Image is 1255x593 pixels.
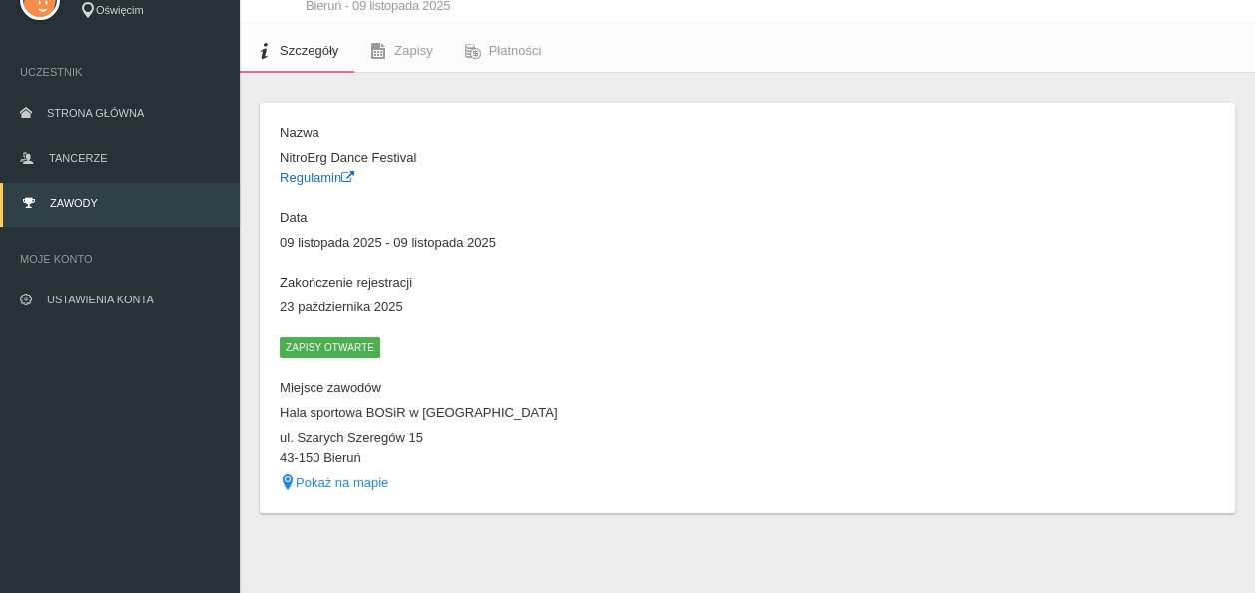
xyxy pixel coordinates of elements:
span: Ustawienia konta [47,294,154,305]
span: Strona główna [47,107,144,119]
dd: 43-150 Bieruń [280,448,738,468]
a: Pokaż na mapie [280,475,388,490]
span: Płatności [489,43,542,58]
a: Płatności [449,29,558,73]
dd: 09 listopada 2025 - 09 listopada 2025 [280,233,738,253]
dt: Nazwa [280,123,738,143]
span: Szczegóły [280,43,338,58]
dt: Miejsce zawodów [280,378,738,398]
span: Uczestnik [20,62,220,82]
dd: ul. Szarych Szeregów 15 [280,428,738,448]
dd: NitroErg Dance Festival [280,148,738,168]
span: Zapisy [394,43,432,58]
dt: Zakończenie rejestracji [280,273,738,293]
dd: Hala sportowa BOSiR w [GEOGRAPHIC_DATA] [280,403,738,423]
div: Oświęcim [80,2,220,19]
span: Zawody [50,197,98,209]
a: Regulamin [280,170,354,185]
a: Szczegóły [240,29,354,73]
a: Zapisy [354,29,448,73]
a: Zapisy otwarte [280,339,380,354]
span: Moje konto [20,249,220,269]
dd: 23 października 2025 [280,297,738,317]
span: Tancerze [49,152,107,164]
span: Zapisy otwarte [280,337,380,357]
dt: Data [280,208,738,228]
